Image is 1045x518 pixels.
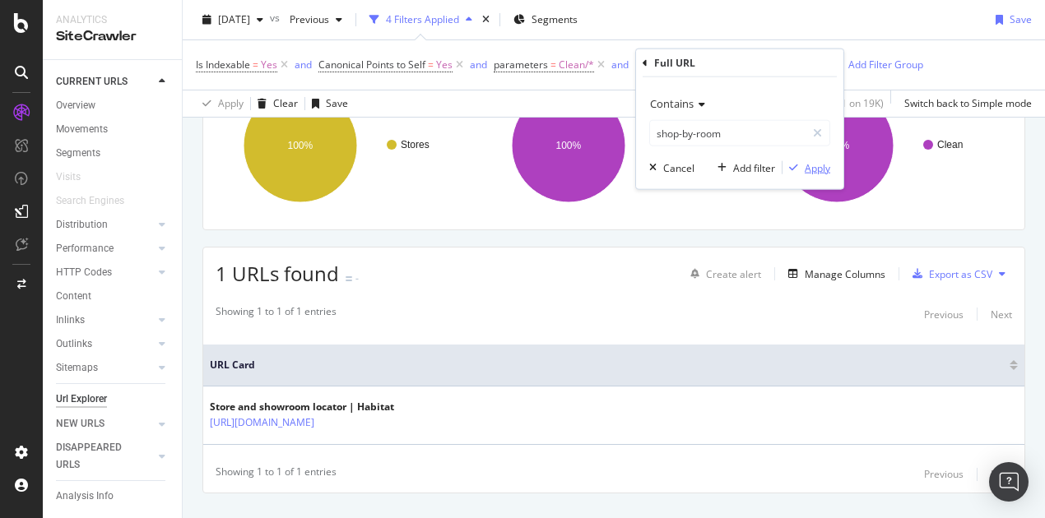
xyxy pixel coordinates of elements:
div: Next [991,308,1012,321]
div: Movements [56,121,108,138]
div: 4 Filters Applied [386,12,459,26]
span: Is Indexable [196,58,250,72]
button: Apply [783,160,830,176]
button: Previous [924,465,964,484]
div: Apply [218,96,244,110]
text: 100% [555,140,581,151]
div: Switch back to Simple mode [904,96,1032,110]
button: and [470,57,487,72]
button: and [611,57,629,72]
div: Save [1010,12,1032,26]
button: Previous [924,304,964,324]
div: Overview [56,97,95,114]
div: Showing 1 to 1 of 1 entries [216,465,337,484]
span: Previous [283,12,329,26]
img: Equal [346,276,352,281]
a: Overview [56,97,170,114]
button: Add filter [711,160,775,176]
a: DISAPPEARED URLS [56,439,154,474]
button: Manage Columns [782,264,885,284]
a: Search Engines [56,192,141,210]
div: Showing 1 to 1 of 1 entries [216,304,337,324]
svg: A chart. [216,74,471,217]
div: Analytics [56,13,169,27]
div: Save [326,96,348,110]
div: Content [56,288,91,305]
a: Sitemaps [56,359,154,377]
div: and [611,58,629,72]
div: Outlinks [56,335,92,353]
a: [URL][DOMAIN_NAME] [210,414,314,431]
svg: A chart. [752,74,1008,217]
div: Add Filter Group [848,58,923,72]
svg: A chart. [484,74,740,217]
span: = [550,58,556,72]
a: Content [56,288,170,305]
a: Distribution [56,216,154,234]
div: CURRENT URLS [56,73,128,90]
text: Stores [401,139,430,150]
button: Save [989,7,1032,33]
a: Movements [56,121,170,138]
span: Segments [532,12,578,26]
span: Yes [261,53,277,76]
a: Performance [56,240,154,257]
button: Segments [507,7,584,33]
span: 1 URLs found [216,260,339,287]
a: NEW URLS [56,415,154,432]
div: Open Intercom Messenger [989,462,1029,502]
div: Add filter [733,160,775,174]
a: Url Explorer [56,391,170,408]
div: NEW URLS [56,415,104,432]
div: Store and showroom locator | Habitat [210,400,394,414]
a: CURRENT URLS [56,73,154,90]
a: Inlinks [56,312,154,329]
div: Search Engines [56,192,124,210]
button: Clear [251,90,298,117]
div: times [479,12,493,28]
div: Sitemaps [56,359,98,377]
div: DISAPPEARED URLS [56,439,139,474]
button: and [295,57,312,72]
a: HTTP Codes [56,264,154,281]
div: Previous [924,308,964,321]
span: URL Card [210,358,1006,372]
button: Create alert [684,261,761,287]
div: Segments [56,145,100,162]
span: = [253,58,258,72]
a: Segments [56,145,170,162]
div: and [295,58,312,72]
div: Visits [56,169,81,186]
div: Distribution [56,216,108,234]
div: SiteCrawler [56,27,169,46]
div: Url Explorer [56,391,107,408]
div: Clear [273,96,298,110]
text: Clean [937,139,963,150]
div: Full URL [654,56,695,70]
span: parameters [494,58,548,72]
div: Export as CSV [929,267,992,281]
button: Previous [283,7,349,33]
a: Analysis Info [56,488,170,505]
a: Outlinks [56,335,154,353]
button: [DATE] [196,7,270,33]
div: Cancel [663,160,694,174]
button: Next [991,304,1012,324]
div: - [355,271,359,285]
div: Manage Columns [805,267,885,281]
a: Visits [56,169,97,186]
div: Inlinks [56,312,85,329]
div: Create alert [706,267,761,281]
span: 2025 Oct. 1st [218,12,250,26]
span: Contains [650,96,694,111]
button: 4 Filters Applied [363,7,479,33]
div: Analysis Info [56,488,114,505]
div: Performance [56,240,114,257]
div: Previous [924,467,964,481]
span: Yes [436,53,453,76]
button: Cancel [643,160,694,176]
button: Export as CSV [906,261,992,287]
